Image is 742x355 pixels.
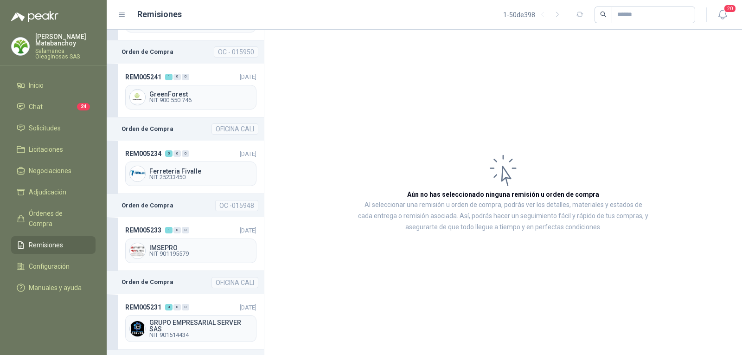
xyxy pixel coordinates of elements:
span: NIT 25233450 [149,174,252,180]
a: Licitaciones [11,141,96,158]
span: REM005231 [125,302,161,312]
div: 0 [182,304,189,310]
span: Negociaciones [29,166,71,176]
a: Chat24 [11,98,96,116]
div: 0 [182,227,189,233]
b: Orden de Compra [122,47,173,57]
a: REM005234500[DATE] Company LogoFerreteria FivalleNIT 25233450 [107,141,264,194]
img: Company Logo [130,243,145,258]
span: [DATE] [240,304,256,311]
a: Orden de CompraOC - 015950 [107,40,264,64]
a: REM005241100[DATE] Company LogoGreenForestNIT 900.550.746 [107,64,264,117]
span: Inicio [29,80,44,90]
span: NIT 900.550.746 [149,97,252,103]
span: REM005234 [125,148,161,159]
div: 0 [173,304,181,310]
div: OC - 015950 [214,46,258,58]
a: Inicio [11,77,96,94]
b: Orden de Compra [122,278,173,287]
p: Al seleccionar una remisión u orden de compra, podrás ver los detalles, materiales y estados de c... [357,200,649,233]
span: [DATE] [240,150,256,157]
a: Manuales y ayuda [11,279,96,297]
span: 20 [723,4,736,13]
b: Orden de Compra [122,124,173,134]
div: 0 [173,74,181,80]
span: Configuración [29,261,70,271]
span: REM005233 [125,225,161,235]
div: 0 [182,74,189,80]
span: Adjudicación [29,187,66,197]
a: Órdenes de Compra [11,205,96,232]
a: Orden de CompraOFICINA CALI [107,271,264,294]
a: Remisiones [11,236,96,254]
img: Logo peakr [11,11,58,22]
a: Orden de CompraOC -015948 [107,194,264,217]
span: Remisiones [29,240,63,250]
span: 24 [77,103,90,110]
img: Company Logo [130,166,145,181]
a: REM005231400[DATE] Company LogoGRUPO EMPRESARIAL SERVER SASNIT 901514434 [107,294,264,350]
div: OFICINA CALI [211,277,258,288]
a: Orden de CompraOFICINA CALI [107,117,264,141]
div: 0 [173,150,181,157]
div: 5 [165,150,173,157]
a: Adjudicación [11,183,96,201]
div: 0 [173,227,181,233]
img: Company Logo [130,90,145,105]
img: Company Logo [12,38,29,55]
div: 1 [165,74,173,80]
div: OC -015948 [215,200,258,211]
span: Órdenes de Compra [29,208,87,229]
button: 20 [714,6,731,23]
p: [PERSON_NAME] Matabanchoy [35,33,96,46]
a: Configuración [11,258,96,275]
span: GRUPO EMPRESARIAL SERVER SAS [149,319,252,332]
span: search [600,11,607,18]
span: IMSEPRO [149,245,252,251]
a: REM005233100[DATE] Company LogoIMSEPRONIT 901195579 [107,217,264,271]
span: [DATE] [240,73,256,80]
span: [DATE] [240,227,256,234]
span: Solicitudes [29,123,61,133]
span: GreenForest [149,91,252,97]
b: Orden de Compra [122,201,173,210]
span: NIT 901195579 [149,251,252,257]
a: Solicitudes [11,119,96,137]
h3: Aún no has seleccionado ninguna remisión u orden de compra [407,189,599,200]
a: Negociaciones [11,162,96,180]
div: 1 [165,227,173,233]
span: Ferreteria Fivalle [149,168,252,174]
div: 1 - 50 de 398 [503,7,565,22]
span: Chat [29,102,43,112]
span: REM005241 [125,72,161,82]
span: Licitaciones [29,144,63,155]
div: 0 [182,150,189,157]
img: Company Logo [130,321,145,336]
span: Manuales y ayuda [29,283,82,293]
div: 4 [165,304,173,310]
h1: Remisiones [137,8,182,21]
span: NIT 901514434 [149,332,252,338]
div: OFICINA CALI [211,123,258,135]
p: Salamanca Oleaginosas SAS [35,48,96,59]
